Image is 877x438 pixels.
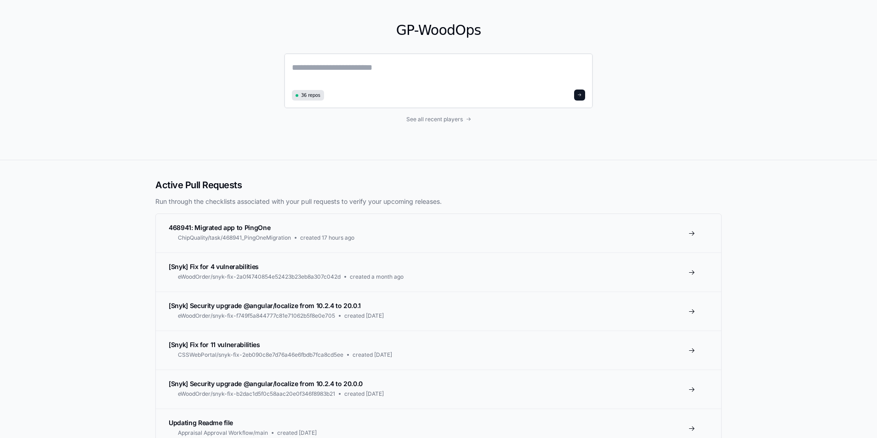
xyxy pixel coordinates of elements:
[178,234,291,241] span: ChipQuality/task/468941_PingOneMigration
[169,263,259,270] span: [Snyk] Fix for 4 vulnerabilities
[284,116,593,123] a: See all recent players
[169,419,233,427] span: Updating Readme file
[344,312,384,320] span: created [DATE]
[156,292,721,331] a: [Snyk] Security upgrade @angular/localize from 10.2.4 to 20.0.1eWoodOrder/snyk-fix-f749f5a844777c...
[301,92,320,99] span: 36 repos
[350,273,404,281] span: created a month ago
[156,253,721,292] a: [Snyk] Fix for 4 vulnerabilitieseWoodOrder/snyk-fix-2a0f4740854e52423b23eb8a307c042dcreated a mon...
[178,429,268,437] span: Appraisal Approval Workflow/main
[284,22,593,39] h1: GP-WoodOps
[156,214,721,253] a: 468941: Migrated app to PingOneChipQuality/task/468941_PingOneMigrationcreated 17 hours ago
[344,390,384,398] span: created [DATE]
[353,351,392,359] span: created [DATE]
[178,351,343,359] span: CSSWebPortal/snyk-fix-2eb090c8e7d76a46e6fbdb7fca8cd5ee
[300,234,354,241] span: created 17 hours ago
[155,197,722,206] p: Run through the checklists associated with your pull requests to verify your upcoming releases.
[156,370,721,409] a: [Snyk] Security upgrade @angular/localize from 10.2.4 to 20.0.0eWoodOrder/snyk-fix-b2dac1d5f0c58a...
[277,429,317,437] span: created [DATE]
[156,331,721,370] a: [Snyk] Fix for 11 vulnerabilitiesCSSWebPortal/snyk-fix-2eb090c8e7d76a46e6fbdb7fca8cd5eecreated [D...
[169,341,260,348] span: [Snyk] Fix for 11 vulnerabilities
[169,380,363,387] span: [Snyk] Security upgrade @angular/localize from 10.2.4 to 20.0.0
[169,224,270,231] span: 468941: Migrated app to PingOne
[406,116,463,123] span: See all recent players
[169,302,361,309] span: [Snyk] Security upgrade @angular/localize from 10.2.4 to 20.0.1
[178,390,335,398] span: eWoodOrder/snyk-fix-b2dac1d5f0c58aac20e0f346f8983b21
[178,312,335,320] span: eWoodOrder/snyk-fix-f749f5a844777c81e71062b5f8e0e705
[155,179,722,191] h2: Active Pull Requests
[178,273,341,281] span: eWoodOrder/snyk-fix-2a0f4740854e52423b23eb8a307c042d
